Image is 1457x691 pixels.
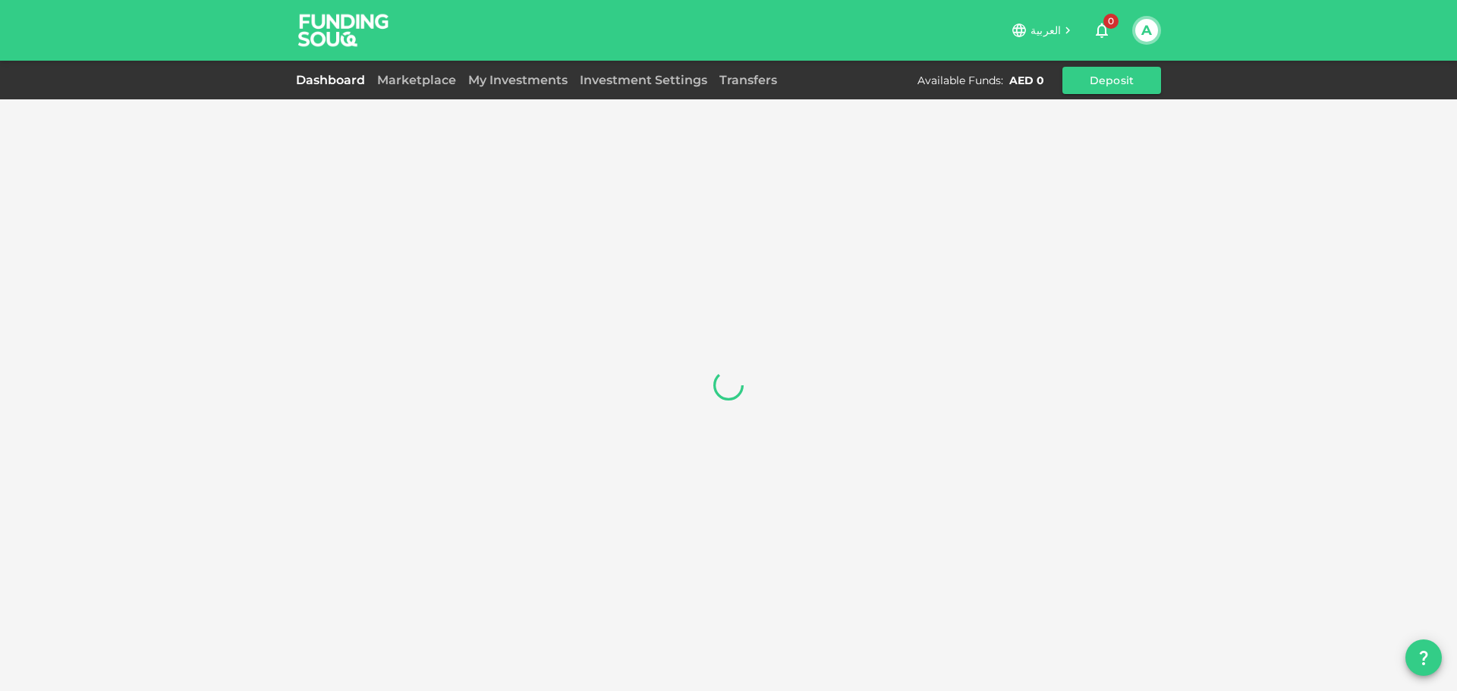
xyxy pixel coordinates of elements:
div: AED 0 [1009,73,1044,88]
a: Marketplace [371,73,462,87]
button: 0 [1087,15,1117,46]
span: 0 [1103,14,1119,29]
a: Dashboard [296,73,371,87]
a: Transfers [713,73,783,87]
button: A [1135,19,1158,42]
div: Available Funds : [917,73,1003,88]
button: Deposit [1062,67,1161,94]
button: question [1405,639,1442,676]
a: Investment Settings [574,73,713,87]
a: My Investments [462,73,574,87]
span: العربية [1031,24,1061,37]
